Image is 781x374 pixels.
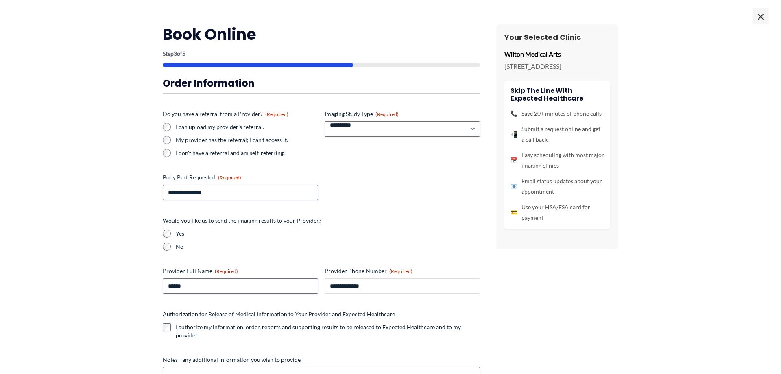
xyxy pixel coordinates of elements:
label: My provider has the referral; I can't access it. [176,136,318,144]
span: 📲 [510,129,517,140]
span: (Required) [218,175,241,181]
li: Email status updates about your appointment [510,176,604,197]
span: (Required) [265,111,288,117]
span: 3 [174,50,177,57]
label: Yes [176,230,480,238]
h3: Your Selected Clinic [504,33,610,42]
li: Submit a request online and get a call back [510,124,604,145]
label: No [176,243,480,251]
p: Step of [163,51,480,57]
span: (Required) [389,268,412,274]
span: (Required) [375,111,399,117]
li: Easy scheduling with most major imaging clinics [510,150,604,171]
h2: Book Online [163,24,480,44]
label: Provider Phone Number [325,267,480,275]
span: 📅 [510,155,517,166]
h3: Order Information [163,77,480,90]
span: 📧 [510,181,517,192]
span: 5 [182,50,185,57]
p: Wilton Medical Arts [504,48,610,60]
li: Use your HSA/FSA card for payment [510,202,604,223]
span: × [753,8,769,24]
legend: Do you have a referral from a Provider? [163,110,288,118]
label: Imaging Study Type [325,110,480,118]
label: Provider Full Name [163,267,318,275]
p: [STREET_ADDRESS] [504,60,610,72]
label: Body Part Requested [163,173,318,182]
legend: Authorization for Release of Medical Information to Your Provider and Expected Healthcare [163,310,395,318]
label: I authorize my information, order, reports and supporting results to be released to Expected Heal... [176,323,480,339]
span: 📞 [510,108,517,119]
li: Save 20+ minutes of phone calls [510,108,604,119]
legend: Would you like us to send the imaging results to your Provider? [163,217,321,225]
span: 💳 [510,207,517,218]
label: Notes - any additional information you wish to provide [163,356,480,364]
label: I can upload my provider's referral. [176,123,318,131]
label: I don't have a referral and am self-referring. [176,149,318,157]
h4: Skip the line with Expected Healthcare [510,87,604,102]
span: (Required) [215,268,238,274]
